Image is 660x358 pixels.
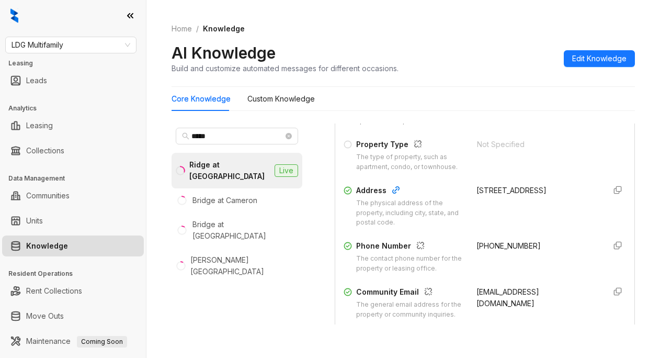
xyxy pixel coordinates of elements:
li: Rent Collections [2,281,144,301]
span: search [182,132,189,140]
a: Units [26,210,43,231]
a: Leasing [26,115,53,136]
li: Knowledge [2,236,144,256]
span: Coming Soon [77,336,127,348]
div: Phone Number [356,240,464,254]
button: Edit Knowledge [564,50,635,67]
li: Leads [2,70,144,91]
a: Collections [26,140,64,161]
div: Property Type [356,139,464,152]
a: Home [169,23,194,35]
h3: Leasing [8,59,146,68]
span: close-circle [286,133,292,139]
span: [EMAIL_ADDRESS][DOMAIN_NAME] [476,287,539,308]
li: Leasing [2,115,144,136]
div: The contact phone number for the property or leasing office. [356,254,464,274]
li: Communities [2,185,144,206]
a: Knowledge [26,236,68,256]
span: [PHONE_NUMBER] [476,241,541,250]
a: Rent Collections [26,281,82,301]
li: Maintenance [2,331,144,352]
div: Custom Knowledge [247,93,315,105]
div: Bridge at Cameron [192,195,257,206]
li: Move Outs [2,306,144,327]
h3: Resident Operations [8,269,146,278]
div: Build and customize automated messages for different occasions. [172,63,399,74]
div: The type of property, such as apartment, condo, or townhouse. [356,152,464,172]
a: Communities [26,185,70,206]
div: Address [356,185,464,198]
h2: AI Knowledge [172,43,276,63]
div: Bridge at [GEOGRAPHIC_DATA] [192,219,298,242]
span: Edit Knowledge [572,53,627,64]
li: Collections [2,140,144,161]
span: LDG Multifamily [12,37,130,53]
li: / [196,23,199,35]
div: Community Email [356,286,464,300]
div: The general email address for the property or community inquiries. [356,300,464,320]
div: Core Knowledge [172,93,231,105]
h3: Data Management [8,174,146,183]
div: The physical address of the property, including city, state, and postal code. [356,198,464,228]
a: Leads [26,70,47,91]
div: Not Specified [477,139,598,150]
div: [PERSON_NAME][GEOGRAPHIC_DATA] [190,254,298,277]
a: Move Outs [26,306,64,327]
div: Ridge at [GEOGRAPHIC_DATA] [189,159,270,182]
img: logo [10,8,18,23]
div: [STREET_ADDRESS] [476,185,597,196]
span: Knowledge [203,24,245,33]
h3: Analytics [8,104,146,113]
span: Live [275,164,298,177]
li: Units [2,210,144,231]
